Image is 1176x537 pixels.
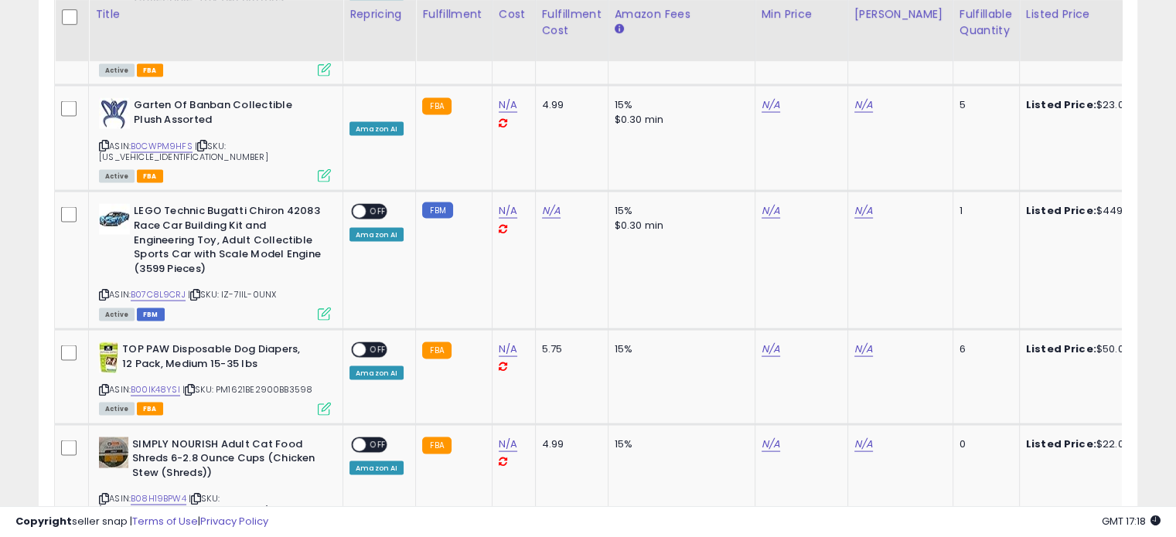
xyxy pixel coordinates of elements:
[542,342,596,356] div: 5.75
[762,342,780,357] a: N/A
[762,437,780,452] a: N/A
[422,437,451,454] small: FBA
[349,122,404,136] div: Amazon AI
[854,203,873,219] a: N/A
[499,342,517,357] a: N/A
[200,514,268,529] a: Privacy Policy
[99,64,135,77] span: All listings currently available for purchase on Amazon
[1026,7,1160,23] div: Listed Price
[422,7,485,23] div: Fulfillment
[137,64,163,77] span: FBA
[137,170,163,183] span: FBA
[366,206,390,219] span: OFF
[615,204,743,218] div: 15%
[99,342,118,373] img: 51RmejqM8AL._SL40_.jpg
[99,98,130,129] img: 41SGGZNYsYL._SL40_.jpg
[615,342,743,356] div: 15%
[1026,437,1096,451] b: Listed Price:
[542,98,596,112] div: 4.99
[131,288,186,301] a: B07C8L9CRJ
[99,308,135,321] span: All listings currently available for purchase on Amazon
[542,437,596,451] div: 4.99
[854,7,946,23] div: [PERSON_NAME]
[137,308,165,321] span: FBM
[349,228,404,242] div: Amazon AI
[542,203,561,219] a: N/A
[99,140,268,163] span: | SKU: [US_VEHICLE_IDENTIFICATION_NUMBER]
[854,437,873,452] a: N/A
[134,98,322,131] b: Garten Of Banban Collectible Plush Assorted
[960,204,1007,218] div: 1
[499,203,517,219] a: N/A
[182,383,312,396] span: | SKU: PM1621BE2900BB3598
[137,403,163,416] span: FBA
[615,98,743,112] div: 15%
[615,23,624,37] small: Amazon Fees.
[762,97,780,113] a: N/A
[422,342,451,359] small: FBA
[1102,514,1161,529] span: 2025-09-9 17:18 GMT
[349,7,409,23] div: Repricing
[188,288,276,301] span: | SKU: IZ-7IIL-0UNX
[960,98,1007,112] div: 5
[349,461,404,475] div: Amazon AI
[499,437,517,452] a: N/A
[960,437,1007,451] div: 0
[99,403,135,416] span: All listings currently available for purchase on Amazon
[99,204,331,318] div: ASIN:
[366,344,390,357] span: OFF
[854,97,873,113] a: N/A
[422,202,452,219] small: FBM
[99,437,128,468] img: 41392ZvBjcL._SL40_.jpg
[15,515,268,529] div: seller snap | |
[132,437,320,484] b: SIMPLY NOURISH Adult Cat Food Shreds 6-2.8 Ounce Cups (Chicken Stew (Shreds))
[615,7,748,23] div: Amazon Fees
[1026,98,1154,112] div: $23.00
[134,204,322,280] b: LEGO Technic Bugatti Chiron 42083 Race Car Building Kit and Engineering Toy, Adult Collectible Sp...
[15,514,72,529] strong: Copyright
[99,204,130,235] img: 51sT2qD+xRL._SL40_.jpg
[95,7,336,23] div: Title
[615,113,743,127] div: $0.30 min
[615,437,743,451] div: 15%
[99,342,331,414] div: ASIN:
[762,7,841,23] div: Min Price
[1026,203,1096,218] b: Listed Price:
[99,170,135,183] span: All listings currently available for purchase on Amazon
[131,140,193,153] a: B0CWPM9HFS
[1026,204,1154,218] div: $449.98
[1026,97,1096,112] b: Listed Price:
[131,383,180,396] a: B00IK48YSI
[854,342,873,357] a: N/A
[960,342,1007,356] div: 6
[422,98,451,115] small: FBA
[1026,342,1154,356] div: $50.00
[960,7,1013,39] div: Fulfillable Quantity
[99,98,331,181] div: ASIN:
[615,219,743,233] div: $0.30 min
[99,437,331,535] div: ASIN:
[366,438,390,451] span: OFF
[122,342,310,375] b: TOP PAW Disposable Dog Diapers, 12 Pack, Medium 15-35 lbs
[499,97,517,113] a: N/A
[132,514,198,529] a: Terms of Use
[1026,437,1154,451] div: $22.00
[499,7,529,23] div: Cost
[1026,342,1096,356] b: Listed Price:
[542,7,602,39] div: Fulfillment Cost
[349,366,404,380] div: Amazon AI
[762,203,780,219] a: N/A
